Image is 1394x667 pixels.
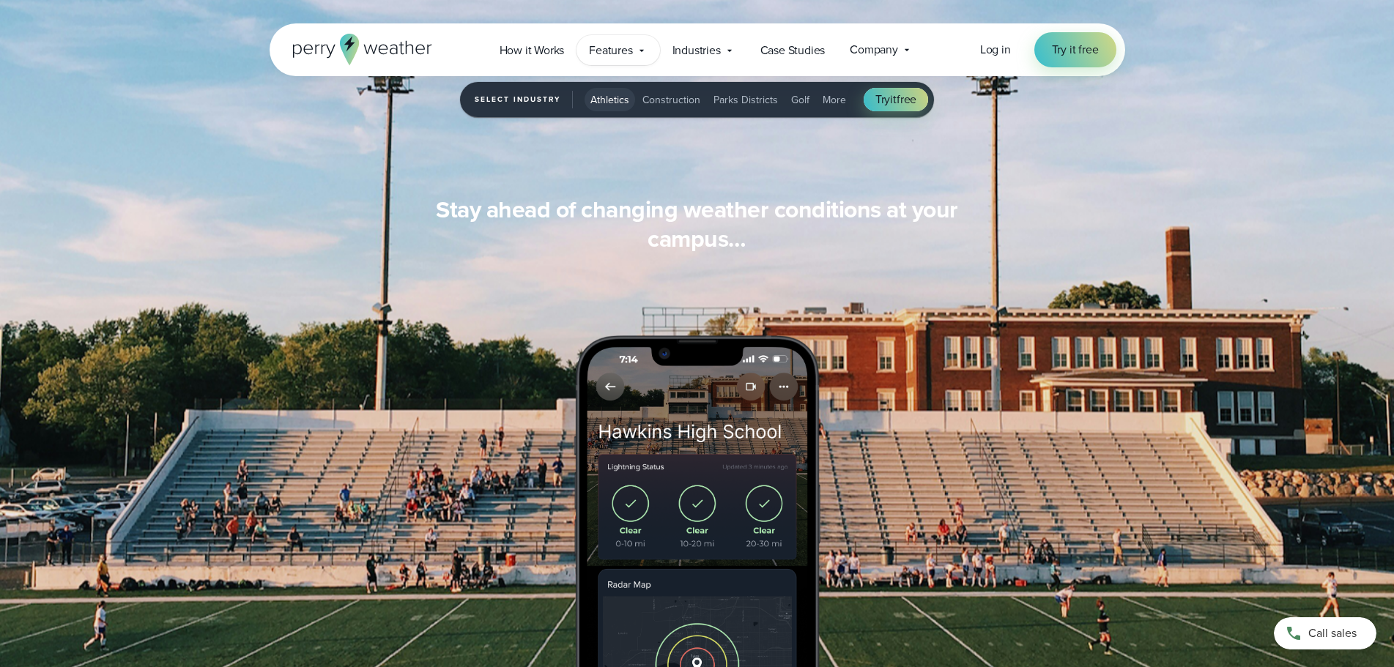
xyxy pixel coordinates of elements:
[585,88,635,111] button: Athletics
[817,88,852,111] button: More
[589,42,632,59] span: Features
[864,88,928,111] a: Tryitfree
[475,91,573,108] span: Select Industry
[980,41,1011,59] a: Log in
[590,92,629,108] span: Athletics
[1034,32,1116,67] a: Try it free
[980,41,1011,58] span: Log in
[672,42,721,59] span: Industries
[500,42,565,59] span: How it Works
[713,92,778,108] span: Parks Districts
[791,92,809,108] span: Golf
[875,91,916,108] span: Try free
[785,88,815,111] button: Golf
[1052,41,1099,59] span: Try it free
[890,91,897,108] span: it
[637,88,706,111] button: Construction
[416,195,979,253] h3: Stay ahead of changing weather conditions at your campus…
[748,35,838,65] a: Case Studies
[708,88,784,111] button: Parks Districts
[487,35,577,65] a: How it Works
[1274,617,1376,649] a: Call sales
[642,92,700,108] span: Construction
[823,92,846,108] span: More
[760,42,826,59] span: Case Studies
[1308,625,1357,642] span: Call sales
[850,41,898,59] span: Company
